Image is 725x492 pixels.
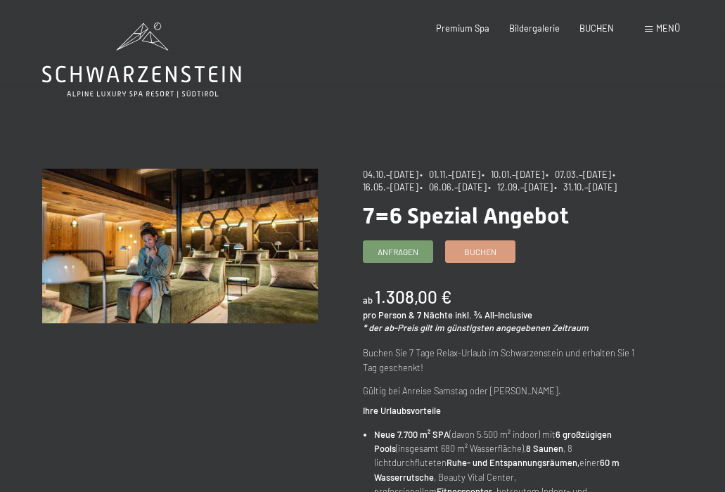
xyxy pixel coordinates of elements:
span: ab [363,294,373,306]
span: • 01.11.–[DATE] [420,169,480,180]
span: Menü [656,22,680,34]
img: 7=6 Spezial Angebot [42,169,318,323]
strong: 60 m Wasserrutsche [374,457,620,482]
span: • 12.09.–[DATE] [488,181,553,193]
strong: Ruhe- und Entspannungsräumen, [447,457,579,468]
span: 7 Nächte [417,309,453,321]
a: Premium Spa [436,22,489,34]
strong: 6 großzügigen Pools [374,429,612,454]
span: inkl. ¾ All-Inclusive [455,309,532,321]
a: Buchen [446,241,515,262]
span: • 31.10.–[DATE] [554,181,617,193]
strong: Ihre Urlaubsvorteile [363,405,441,416]
b: 1.308,00 € [375,287,451,307]
span: • 06.06.–[DATE] [420,181,487,193]
span: • 16.05.–[DATE] [363,169,620,193]
span: 04.10.–[DATE] [363,169,418,180]
span: Buchen [464,246,496,258]
span: • 10.01.–[DATE] [482,169,544,180]
a: BUCHEN [579,22,614,34]
strong: Neue 7.700 m² SPA [374,429,449,440]
p: Buchen Sie 7 Tage Relax-Urlaub im Schwarzenstein und erhalten Sie 1 Tag geschenkt! [363,346,639,375]
em: * der ab-Preis gilt im günstigsten angegebenen Zeitraum [363,322,589,333]
a: Bildergalerie [509,22,560,34]
strong: 8 Saunen [526,443,563,454]
span: pro Person & [363,309,415,321]
span: • 07.03.–[DATE] [546,169,611,180]
p: Gültig bei Anreise Samstag oder [PERSON_NAME]. [363,384,639,398]
span: 7=6 Spezial Angebot [363,202,569,229]
a: Anfragen [364,241,432,262]
span: Anfragen [378,246,418,258]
